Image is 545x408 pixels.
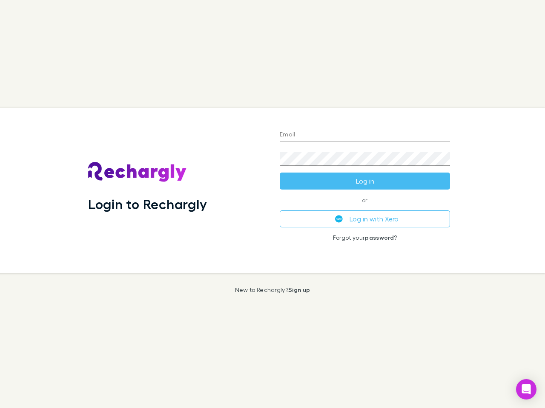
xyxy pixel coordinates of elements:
p: Forgot your ? [280,234,450,241]
img: Xero's logo [335,215,343,223]
a: password [365,234,394,241]
img: Rechargly's Logo [88,162,187,182]
p: New to Rechargly? [235,286,310,293]
a: Sign up [288,286,310,293]
button: Log in with Xero [280,210,450,227]
h1: Login to Rechargly [88,196,207,212]
button: Log in [280,173,450,190]
div: Open Intercom Messenger [516,379,536,399]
